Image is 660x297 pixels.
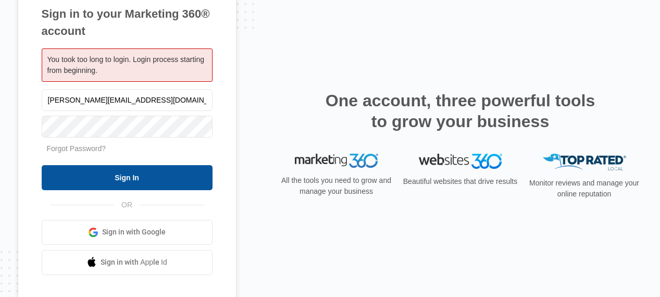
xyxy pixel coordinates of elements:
[322,90,599,132] h2: One account, three powerful tools to grow your business
[47,144,106,153] a: Forgot Password?
[47,55,204,75] span: You took too long to login. Login process starting from beginning.
[42,5,213,40] h1: Sign in to your Marketing 360® account
[42,250,213,275] a: Sign in with Apple Id
[102,227,166,238] span: Sign in with Google
[543,154,626,171] img: Top Rated Local
[42,220,213,245] a: Sign in with Google
[278,175,395,197] p: All the tools you need to grow and manage your business
[42,165,213,190] input: Sign In
[101,257,167,268] span: Sign in with Apple Id
[526,178,643,200] p: Monitor reviews and manage your online reputation
[295,154,378,168] img: Marketing 360
[402,176,519,187] p: Beautiful websites that drive results
[42,89,213,111] input: Email
[114,200,140,211] span: OR
[419,154,502,169] img: Websites 360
